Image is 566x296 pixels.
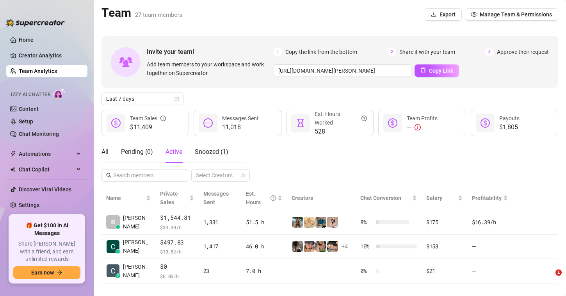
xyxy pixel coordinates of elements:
div: Est. Hours Worked [315,110,367,127]
span: [PERSON_NAME] [123,214,151,231]
h2: Team [101,5,182,20]
div: 7.0 h [246,267,282,275]
a: Discover Viral Videos [19,186,71,193]
span: Manage Team & Permissions [480,11,552,18]
div: 23 [203,267,237,275]
span: Copy Link [429,68,453,74]
span: $1,544.81 [160,213,194,223]
span: Izzy AI Chatter [11,91,50,98]
span: Chat Copilot [19,163,74,176]
span: Name [106,194,144,202]
span: $497.83 [160,238,194,247]
span: team [241,173,246,178]
span: Snoozed ( 1 ) [195,148,228,155]
span: calendar [174,96,179,101]
img: Libby [292,217,303,228]
div: $21 [426,267,463,275]
span: dollar-circle [388,118,397,128]
span: [PERSON_NAME] [123,238,151,255]
div: $16.39 /h [472,218,508,226]
img: dreamsofleana [315,241,326,252]
span: hourglass [296,118,305,128]
span: Earn now [31,269,54,276]
span: $11,409 [130,123,166,132]
span: copy [420,68,426,73]
div: $153 [426,242,463,251]
span: 1 [274,48,282,56]
span: 8 % [360,218,373,226]
div: Est. Hours [246,189,276,207]
button: Export [425,8,462,21]
span: message [203,118,213,128]
img: anaxmei [327,217,338,228]
span: info-circle [160,114,166,123]
img: Actually.Maria [304,217,315,228]
span: Profitability [472,195,502,201]
span: Team Profits [407,115,438,121]
span: $ 10.82 /h [160,248,194,255]
div: Pending ( 0 ) [121,147,153,157]
div: z [116,273,120,278]
div: Team Sales [130,114,166,123]
span: Share it with your team [399,48,455,56]
div: $175 [426,218,463,226]
img: AI Chatter [53,88,66,99]
a: Setup [19,118,33,125]
th: Name [101,186,155,210]
span: 1 [555,269,562,276]
span: 🎁 Get $100 in AI Messages [13,222,80,237]
span: 11,018 [222,123,259,132]
button: Copy Link [415,64,459,77]
th: Creators [287,186,356,210]
span: exclamation-circle [415,124,421,130]
div: 1,331 [203,218,237,226]
span: question-circle [361,110,367,127]
span: download [431,12,436,17]
div: 46.0 h [246,242,282,251]
span: arrow-right [57,270,62,275]
a: Creator Analytics [19,49,81,62]
button: Earn nowarrow-right [13,266,80,279]
span: $0 [160,262,194,271]
span: Active [166,148,182,155]
div: 51.5 h [246,218,282,226]
span: Last 7 days [106,93,179,105]
div: All [101,147,109,157]
a: Chat Monitoring [19,131,59,137]
span: [PERSON_NAME] [123,262,151,280]
div: 1,417 [203,242,237,251]
span: 10 % [360,242,373,251]
span: 528 [315,127,367,136]
span: + 4 [342,242,348,251]
input: Search members [113,171,177,180]
img: bonnierides [304,241,315,252]
a: Team Analytics [19,68,57,74]
iframe: Intercom live chat [539,269,558,288]
span: Messages Sent [222,115,259,121]
a: Home [19,37,34,43]
span: $ 0.00 /h [160,272,194,280]
span: 2 [388,48,396,56]
a: Settings [19,202,39,208]
span: $ 30.00 /h [160,223,194,231]
img: Harley [327,241,338,252]
td: — [467,235,513,259]
a: Content [19,106,39,112]
span: Automations [19,148,74,160]
span: Add team members to your workspace and work together on Supercreator. [147,60,271,77]
img: Carl Belotindos [107,264,119,277]
img: Eavnc [315,217,326,228]
img: logo-BBDzfeDw.svg [6,19,65,27]
span: Chat Conversion [360,195,401,201]
img: Cecil Capuchino [107,240,119,253]
span: 3 [485,48,494,56]
td: — [467,259,513,284]
span: 27 team members [135,11,182,18]
span: dollar-circle [111,118,121,128]
div: — [407,123,438,132]
span: Private Sales [160,191,178,205]
span: $1,805 [499,123,520,132]
span: Salary [426,195,442,201]
img: daiisyjane [292,241,303,252]
span: 0 % [360,267,373,275]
